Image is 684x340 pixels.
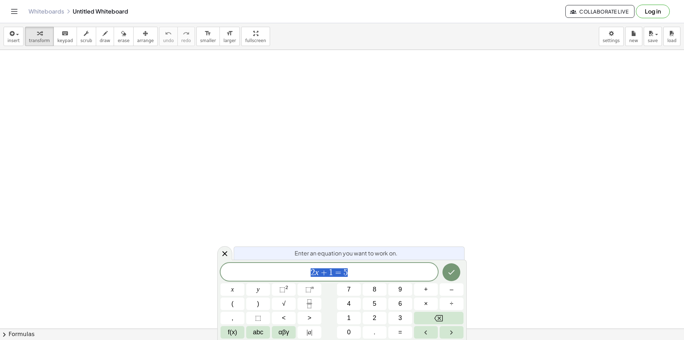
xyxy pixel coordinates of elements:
span: larger [223,38,236,43]
span: a [307,328,312,337]
i: format_size [204,29,211,38]
button: Plus [414,283,438,296]
button: undoundo [159,27,178,46]
span: abc [253,328,263,337]
button: Alphabet [246,326,270,339]
span: 1 [329,268,333,277]
span: – [450,285,453,294]
span: load [667,38,677,43]
button: 6 [388,298,412,310]
button: Square root [272,298,296,310]
span: settings [603,38,620,43]
span: fullscreen [245,38,266,43]
span: ⬚ [305,286,311,293]
button: format_sizelarger [219,27,240,46]
span: αβγ [279,328,289,337]
i: undo [165,29,172,38]
span: = [398,328,402,337]
span: x [231,285,234,294]
button: 3 [388,312,412,324]
span: 2 [311,268,315,277]
var: x [315,268,319,277]
button: insert [4,27,24,46]
button: erase [114,27,133,46]
button: Done [442,263,460,281]
span: arrange [137,38,154,43]
sup: n [311,285,314,290]
span: transform [29,38,50,43]
button: format_sizesmaller [196,27,220,46]
span: keypad [57,38,73,43]
span: undo [163,38,174,43]
button: , [221,312,244,324]
button: Left arrow [414,326,438,339]
i: redo [183,29,190,38]
span: f(x) [228,328,237,337]
span: , [232,313,233,323]
span: redo [181,38,191,43]
span: | [311,329,312,336]
span: ( [232,299,234,309]
span: 6 [398,299,402,309]
button: 1 [337,312,361,324]
span: draw [100,38,110,43]
button: 4 [337,298,361,310]
button: Toggle navigation [9,6,20,17]
button: Squared [272,283,296,296]
button: settings [599,27,624,46]
span: 5 [343,268,348,277]
button: Fraction [297,298,321,310]
span: ÷ [450,299,454,309]
span: Enter an equation you want to work on. [295,249,398,258]
span: + [424,285,428,294]
button: fullscreen [241,27,270,46]
button: Placeholder [246,312,270,324]
span: scrub [81,38,92,43]
i: keyboard [62,29,68,38]
button: keyboardkeypad [53,27,77,46]
span: 5 [373,299,376,309]
span: Collaborate Live [571,8,628,15]
button: Backspace [414,312,463,324]
span: | [307,329,308,336]
button: x [221,283,244,296]
span: < [282,313,286,323]
button: 2 [363,312,387,324]
span: ⬚ [279,286,285,293]
span: 0 [347,328,351,337]
button: 0 [337,326,361,339]
button: Right arrow [440,326,463,339]
button: Functions [221,326,244,339]
span: × [424,299,428,309]
a: Whiteboards [28,8,64,15]
sup: 2 [285,285,288,290]
button: Absolute value [297,326,321,339]
span: insert [7,38,20,43]
button: load [663,27,680,46]
span: y [257,285,260,294]
span: √ [282,299,286,309]
button: y [246,283,270,296]
button: Less than [272,312,296,324]
button: draw [96,27,114,46]
span: = [333,268,343,277]
span: save [648,38,658,43]
button: Divide [440,298,463,310]
button: Superscript [297,283,321,296]
span: smaller [200,38,216,43]
span: 9 [398,285,402,294]
button: scrub [77,27,96,46]
button: Equals [388,326,412,339]
span: ) [257,299,259,309]
button: ) [246,298,270,310]
span: ⬚ [255,313,261,323]
button: new [625,27,642,46]
span: 7 [347,285,351,294]
span: erase [118,38,129,43]
button: Greek alphabet [272,326,296,339]
i: format_size [226,29,233,38]
button: . [363,326,387,339]
button: Collaborate Live [565,5,634,18]
span: 4 [347,299,351,309]
button: transform [25,27,54,46]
